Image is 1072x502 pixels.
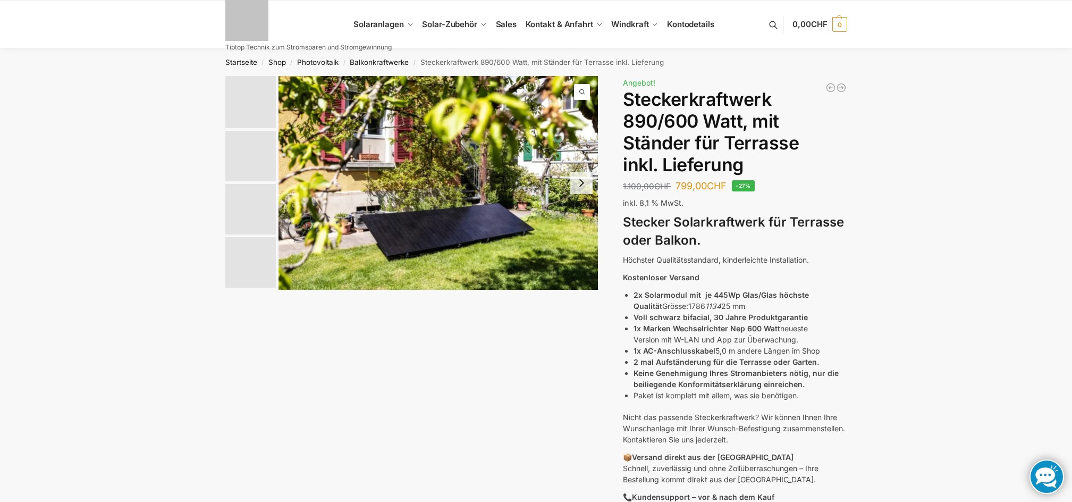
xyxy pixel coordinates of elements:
[705,302,721,311] em: 1134
[409,58,420,67] span: /
[570,172,593,194] button: Next slide
[268,58,286,66] a: Shop
[714,313,808,322] strong: 30 Jahre Produktgarantie
[526,19,593,29] span: Kontakt & Anfahrt
[632,453,794,462] strong: Versand direkt aus der [GEOGRAPHIC_DATA]
[225,237,276,288] img: nep-microwechselrichter-600w
[350,58,409,66] a: Balkonkraftwerke
[634,324,780,333] strong: 1x Marken Wechselrichter Nep 600 Watt
[676,180,727,191] bdi: 799,00
[623,412,847,445] p: Nicht das passende Steckerkraftwerk? Wir können Ihnen Ihre Wunschanlage mit Ihrer Wunsch-Befestig...
[832,17,847,32] span: 0
[667,19,714,29] span: Kontodetails
[225,58,257,66] a: Startseite
[257,58,268,67] span: /
[422,19,477,29] span: Solar-Zubehör
[634,323,847,345] li: neueste Version mit W-LAN und App zur Überwachung.
[623,273,699,282] strong: Kostenloser Versand
[623,181,671,191] bdi: 1.100,00
[623,78,655,87] span: Angebot!
[623,214,844,248] strong: Stecker Solarkraftwerk für Terrasse oder Balkon.
[792,9,847,40] a: 0,00CHF 0
[278,76,598,289] a: aldernativ Solaranlagen 5265 web scaled scaled scaledaldernativ Solaranlagen 5265 web scaled scal...
[634,290,809,311] strong: 2x Solarmodul mit je 445Wp Glas/Glas höchste Qualität
[286,58,297,67] span: /
[688,302,745,311] span: 1786 25 mm
[634,346,715,355] strong: 1x AC-Anschlusskabel
[654,181,671,191] span: CHF
[634,390,847,401] li: Paket ist komplett mit allem, was sie benötigen.
[225,184,276,235] img: H2c172fe1dfc145729fae6a5890126e09w.jpg_960x960_39c920dd-527c-43d8-9d2f-57e1d41b5fed_1445x
[521,1,607,48] a: Kontakt & Anfahrt
[634,369,839,389] strong: Keine Genehmigung Ihres Stromanbieters nötig, nur die beiliegende Konformitätserklärung einreichen.
[225,76,276,128] img: Solaranlagen Terrasse, Garten Balkon
[491,1,521,48] a: Sales
[225,44,392,51] p: Tiptop Technik zum Stromsparen und Stromgewinnung
[339,58,350,67] span: /
[836,82,847,93] a: Balkonkraftwerk 1780 Watt mit 4 KWh Zendure Batteriespeicher Notstrom fähig
[707,180,727,191] span: CHF
[732,180,755,191] span: -27%
[623,89,847,175] h1: Steckerkraftwerk 890/600 Watt, mit Ständer für Terrasse inkl. Lieferung
[418,1,491,48] a: Solar-Zubehör
[663,1,719,48] a: Kontodetails
[206,48,866,76] nav: Breadcrumb
[634,357,819,366] strong: 2 mal Aufständerung für die Terrasse oder Garten.
[634,313,712,322] strong: Voll schwarz bifacial,
[634,289,847,312] li: Grösse:
[623,451,847,485] p: 📦 Schnell, zuverlässig und ohne Zollüberraschungen – Ihre Bestellung kommt direkt aus der [GEOGRA...
[632,492,774,501] strong: Kundensupport – vor & nach dem Kauf
[278,76,598,289] img: Solaranlagen Terrasse, Garten Balkon
[225,131,276,181] img: Balkonkraftwerk 860
[607,1,663,48] a: Windkraft
[634,345,847,356] li: 5,0 m andere Längen im Shop
[623,254,847,265] p: Höchster Qualitätsstandard, kinderleichte Installation.
[623,198,683,207] span: inkl. 8,1 % MwSt.
[611,19,648,29] span: Windkraft
[825,82,836,93] a: Balkonkraftwerk 890/600 Watt bificial Glas/Glas
[792,19,827,29] span: 0,00
[353,19,404,29] span: Solaranlagen
[297,58,339,66] a: Photovoltaik
[811,19,828,29] span: CHF
[496,19,517,29] span: Sales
